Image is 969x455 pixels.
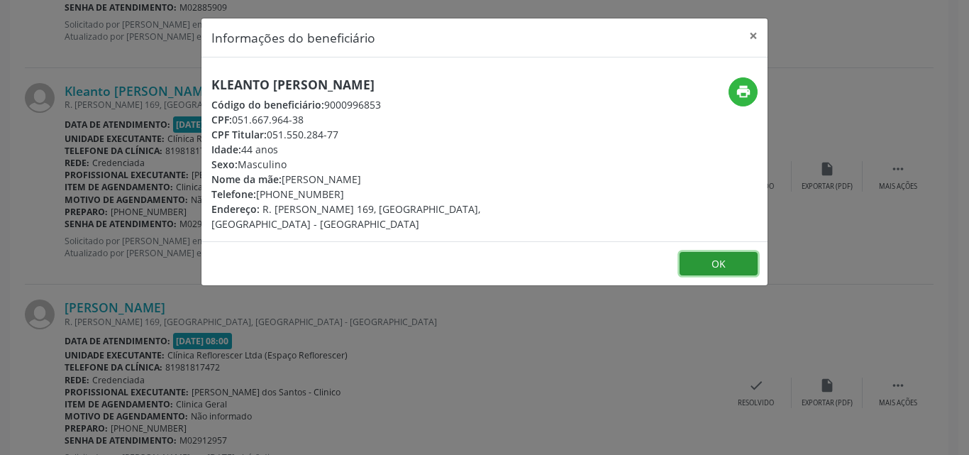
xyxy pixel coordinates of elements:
div: 44 anos [211,142,569,157]
span: CPF: [211,113,232,126]
span: Idade: [211,143,241,156]
button: Close [739,18,768,53]
div: 9000996853 [211,97,569,112]
div: 051.550.284-77 [211,127,569,142]
div: 051.667.964-38 [211,112,569,127]
button: print [729,77,758,106]
button: OK [680,252,758,276]
span: Telefone: [211,187,256,201]
span: Endereço: [211,202,260,216]
span: CPF Titular: [211,128,267,141]
i: print [736,84,751,99]
span: R. [PERSON_NAME] 169, [GEOGRAPHIC_DATA], [GEOGRAPHIC_DATA] - [GEOGRAPHIC_DATA] [211,202,480,231]
div: Masculino [211,157,569,172]
div: [PERSON_NAME] [211,172,569,187]
h5: Informações do beneficiário [211,28,375,47]
span: Sexo: [211,158,238,171]
h5: Kleanto [PERSON_NAME] [211,77,569,92]
span: Código do beneficiário: [211,98,324,111]
span: Nome da mãe: [211,172,282,186]
div: [PHONE_NUMBER] [211,187,569,202]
